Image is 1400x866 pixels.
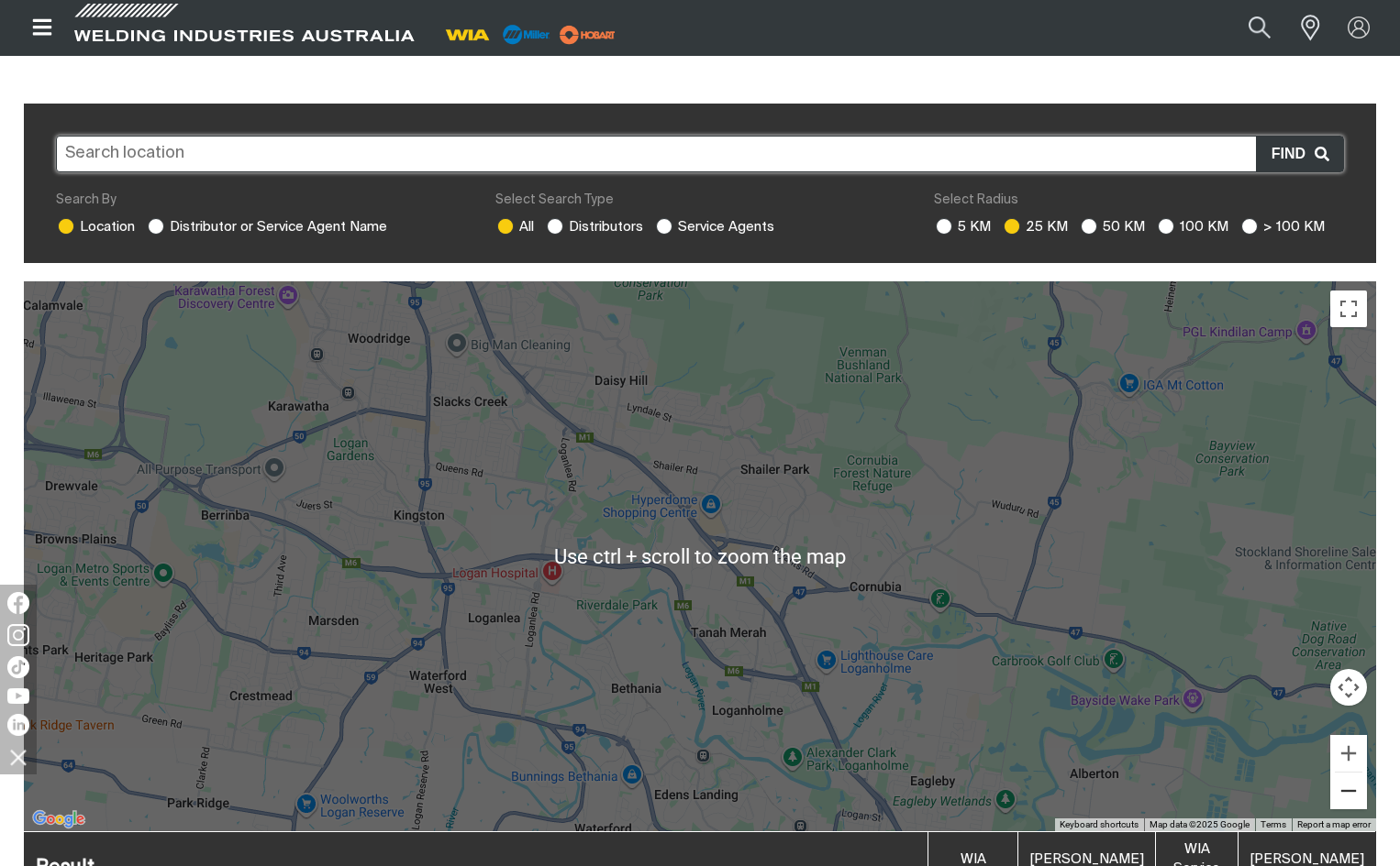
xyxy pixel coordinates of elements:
a: Terms [1261,819,1286,829]
img: Google [28,807,89,831]
label: Distributor or Service Agent Name [146,220,387,234]
img: miller [554,21,621,49]
img: Facebook [7,592,29,614]
img: Instagram [7,624,29,646]
label: All [495,220,534,234]
button: Find [1256,137,1343,171]
input: Search location [56,136,1344,172]
a: miller [554,27,621,41]
div: Select Radius [934,191,1344,210]
a: Open this area in Google Maps (opens a new window) [28,807,89,831]
label: > 100 KM [1239,220,1325,234]
label: 100 KM [1156,220,1228,234]
button: Zoom out [1330,773,1367,809]
button: Toggle fullscreen view [1330,290,1367,327]
button: Map camera controls [1330,669,1367,706]
button: Search products [1228,7,1291,49]
label: 5 KM [934,220,991,234]
a: Report a map error [1297,819,1371,829]
img: YouTube [7,688,29,704]
img: LinkedIn [7,714,29,736]
label: Location [56,220,135,234]
button: Keyboard shortcuts [1060,818,1139,831]
img: TikTok [7,656,29,678]
label: 25 KM [1002,220,1068,234]
img: hide socials [3,741,34,773]
span: Map data ©2025 Google [1150,819,1250,829]
span: Find [1272,142,1315,166]
label: Service Agents [654,220,774,234]
label: 50 KM [1079,220,1145,234]
input: Product name or item number... [1206,7,1291,49]
label: Distributors [545,220,643,234]
button: Zoom in [1330,735,1367,772]
div: Select Search Type [495,191,906,210]
div: Search By [56,191,466,210]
